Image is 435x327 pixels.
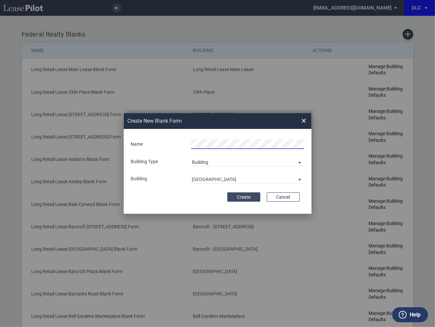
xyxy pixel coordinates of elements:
div: [GEOGRAPHIC_DATA] [192,177,236,182]
md-select: Building Type: Building [191,157,304,166]
input: Name [191,139,304,149]
md-select: Building Type: Huntington Square [191,174,304,184]
label: Help [410,311,421,319]
md-dialog: Create New ... [124,113,312,214]
h2: Create New Blank Form [128,117,276,125]
div: Building [127,176,188,182]
div: Name [127,141,188,148]
div: Building [192,160,208,165]
div: Building Type [127,159,188,165]
button: Cancel [267,192,300,202]
button: Create [227,192,260,202]
span: × [302,115,306,126]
